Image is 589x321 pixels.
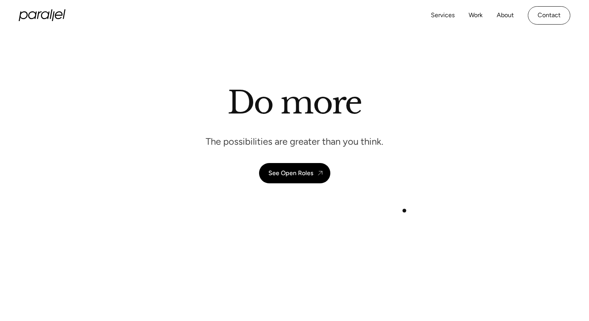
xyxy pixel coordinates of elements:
[19,9,65,21] a: home
[227,84,362,121] h1: Do more
[259,163,330,183] a: See Open Roles
[497,10,514,21] a: About
[528,6,570,25] a: Contact
[206,135,383,147] p: The possibilities are greater than you think.
[469,10,483,21] a: Work
[268,169,313,177] div: See Open Roles
[431,10,455,21] a: Services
